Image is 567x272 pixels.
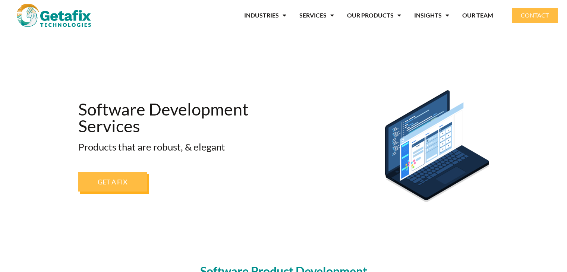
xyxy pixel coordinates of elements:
[385,90,489,202] img: Web And Mobile App Development Services
[78,172,147,192] a: GET A FIX
[78,101,300,135] h1: Software Development Services
[299,7,334,24] a: SERVICES
[98,178,127,185] span: GET A FIX
[244,7,286,24] a: INDUSTRIES
[512,8,558,23] a: CONTACT
[78,142,300,152] h2: Products that are robust, & elegant​
[17,4,91,27] img: web and mobile application development company
[347,7,401,24] a: OUR PRODUCTS
[521,12,549,18] span: CONTACT
[462,7,493,24] a: OUR TEAM
[111,7,493,24] nav: Menu
[414,7,449,24] a: INSIGHTS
